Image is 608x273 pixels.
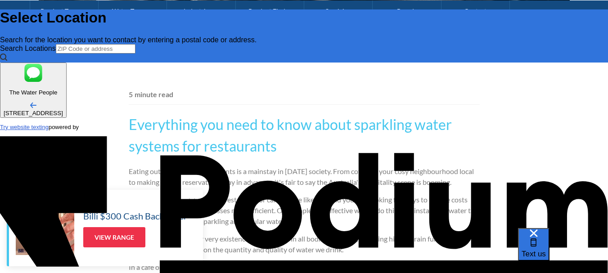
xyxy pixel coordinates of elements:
[4,89,63,96] p: The Water People
[4,110,63,116] div: [STREET_ADDRESS]
[49,124,79,130] span: powered by
[56,44,135,54] input: ZIP Code or address
[518,228,608,273] iframe: podium webchat widget bubble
